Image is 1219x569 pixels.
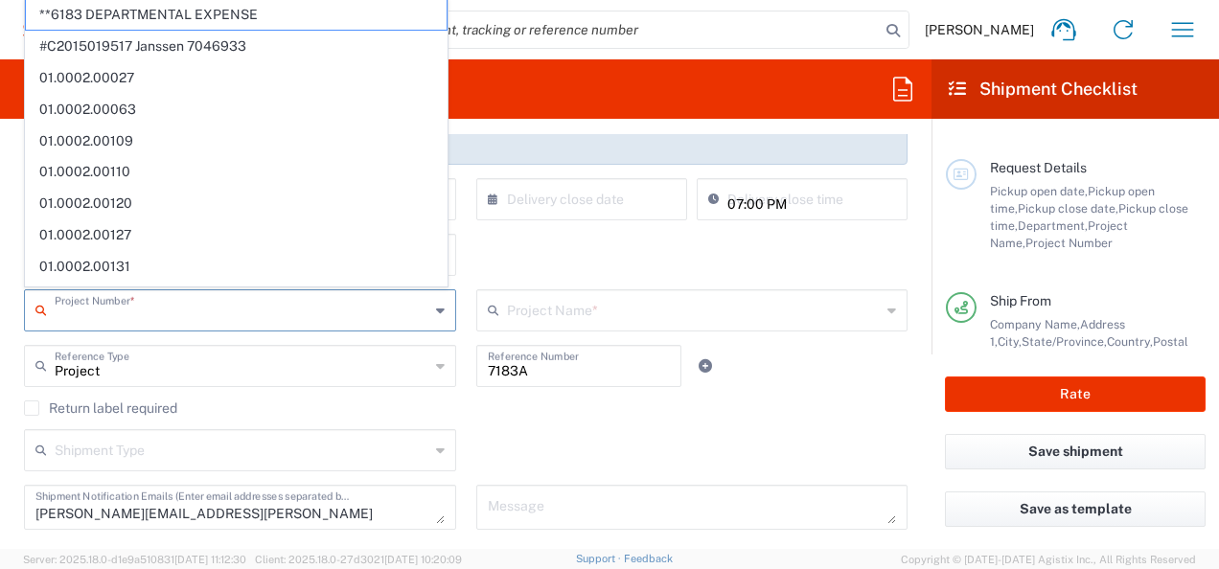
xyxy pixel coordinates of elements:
span: City, [998,334,1022,349]
span: Copyright © [DATE]-[DATE] Agistix Inc., All Rights Reserved [901,551,1196,568]
span: Project Number [1025,236,1113,250]
span: Department, [1018,218,1088,233]
span: Pickup close date, [1018,201,1118,216]
span: Company Name, [990,317,1080,331]
input: Shipment, tracking or reference number [383,11,880,48]
span: 01.0002.00110 [26,157,447,187]
a: Support [576,553,624,564]
a: Add Reference [692,353,719,379]
span: 01.0002.00127 [26,220,447,250]
span: Request Details [990,160,1087,175]
span: Server: 2025.18.0-d1e9a510831 [23,554,246,565]
span: 01.0002.00141 [26,284,447,313]
button: Save shipment [945,434,1206,469]
span: Country, [1107,334,1153,349]
span: Ship From [990,293,1051,308]
span: [DATE] 10:20:09 [384,554,462,565]
h2: Shipment Checklist [949,78,1138,101]
span: 01.0002.00109 [26,126,447,156]
h2: Desktop Shipment Request [23,78,242,101]
span: Phone Number [1103,352,1184,366]
span: [DATE] 11:12:30 [174,554,246,565]
button: Rate [945,376,1206,412]
a: Feedback [624,553,673,564]
label: Return label required [24,400,177,416]
span: Pickup open date, [990,184,1088,198]
span: 01.0002.00131 [26,252,447,282]
span: 01.0002.00120 [26,189,447,218]
button: Save as template [945,491,1206,527]
span: Client: 2025.18.0-27d3021 [255,554,462,565]
span: Contact Name, [1021,352,1103,366]
span: [PERSON_NAME] [925,21,1034,38]
span: State/Province, [1022,334,1107,349]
